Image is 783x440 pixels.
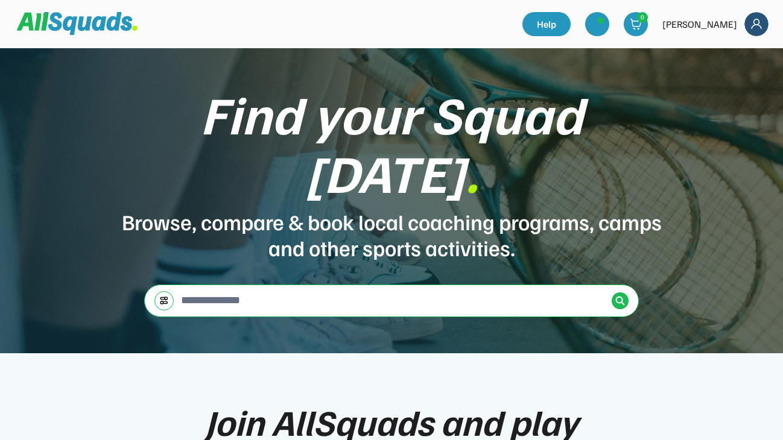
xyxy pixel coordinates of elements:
[120,209,663,260] div: Browse, compare & book local coaching programs, camps and other sports activities.
[465,139,478,205] font: .
[615,296,625,306] img: Icon%20%2838%29.svg
[744,12,769,36] img: Frame%2018.svg
[630,18,642,30] img: shopping-cart-01%20%281%29.svg
[522,12,571,36] a: Help
[662,17,737,31] div: [PERSON_NAME]
[159,296,169,305] img: settings-03.svg
[591,18,603,30] img: yH5BAEAAAAALAAAAAABAAEAAAIBRAA7
[17,12,138,35] img: Squad%20Logo.svg
[120,84,663,201] div: Find your Squad [DATE]
[638,13,647,22] div: 0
